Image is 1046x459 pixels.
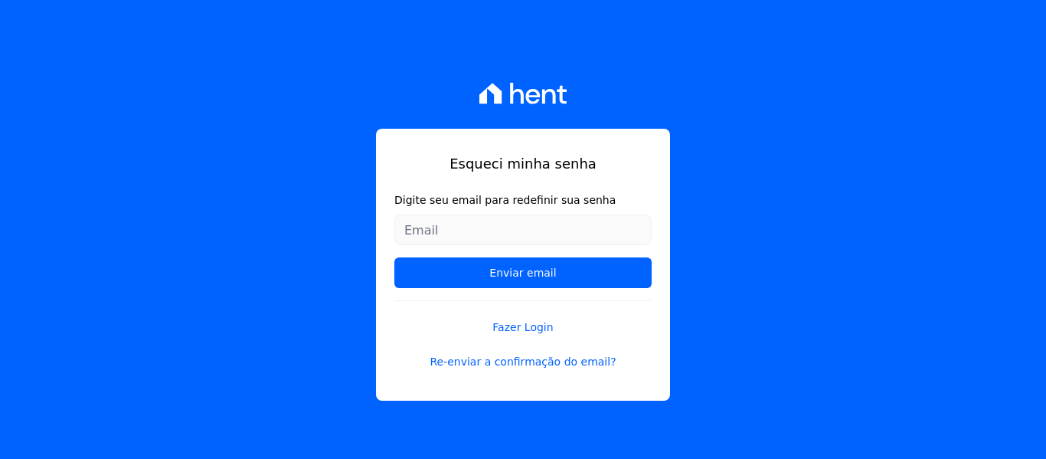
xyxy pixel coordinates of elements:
label: Digite seu email para redefinir sua senha [394,192,652,208]
a: Re-enviar a confirmação do email? [394,354,652,370]
a: Fazer Login [394,300,652,336]
input: Enviar email [394,257,652,288]
input: Email [394,215,652,245]
h1: Esqueci minha senha [394,153,652,174]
